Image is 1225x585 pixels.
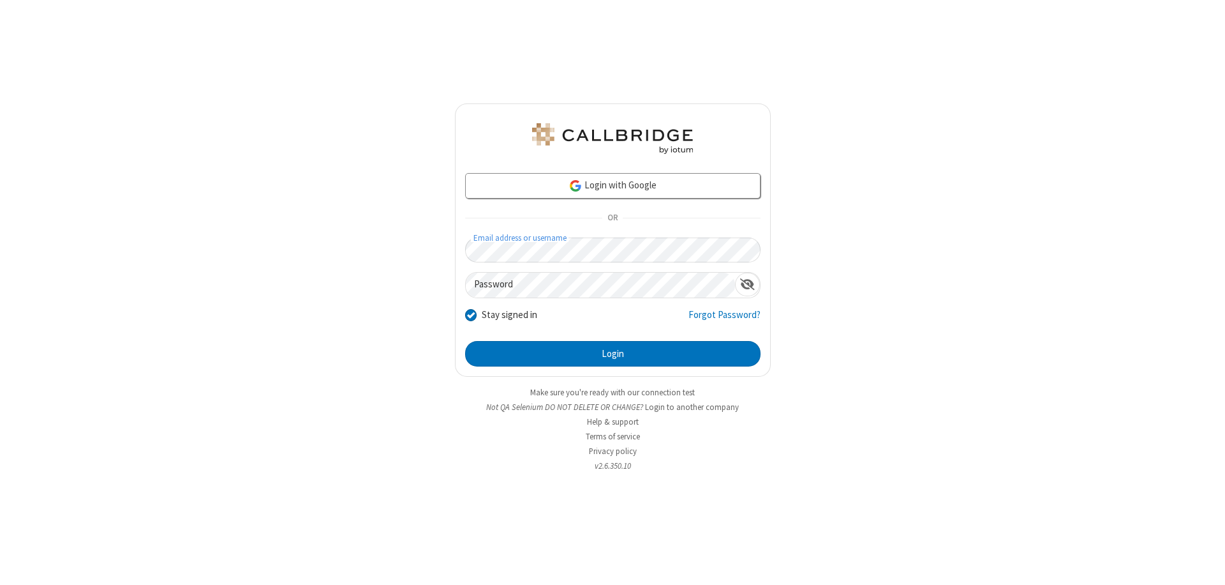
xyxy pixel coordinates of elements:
img: QA Selenium DO NOT DELETE OR CHANGE [530,123,695,154]
li: Not QA Selenium DO NOT DELETE OR CHANGE? [455,401,771,413]
a: Terms of service [586,431,640,442]
span: OR [602,209,623,227]
a: Login with Google [465,173,761,199]
iframe: Chat [1193,552,1215,576]
a: Help & support [587,416,639,427]
li: v2.6.350.10 [455,460,771,472]
div: Show password [735,273,760,296]
input: Email address or username [465,238,761,262]
a: Make sure you're ready with our connection test [530,387,695,398]
a: Privacy policy [589,446,637,457]
button: Login [465,341,761,367]
input: Password [466,273,735,298]
a: Forgot Password? [688,308,761,332]
label: Stay signed in [482,308,537,323]
button: Login to another company [645,401,739,413]
img: google-icon.png [568,179,583,193]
